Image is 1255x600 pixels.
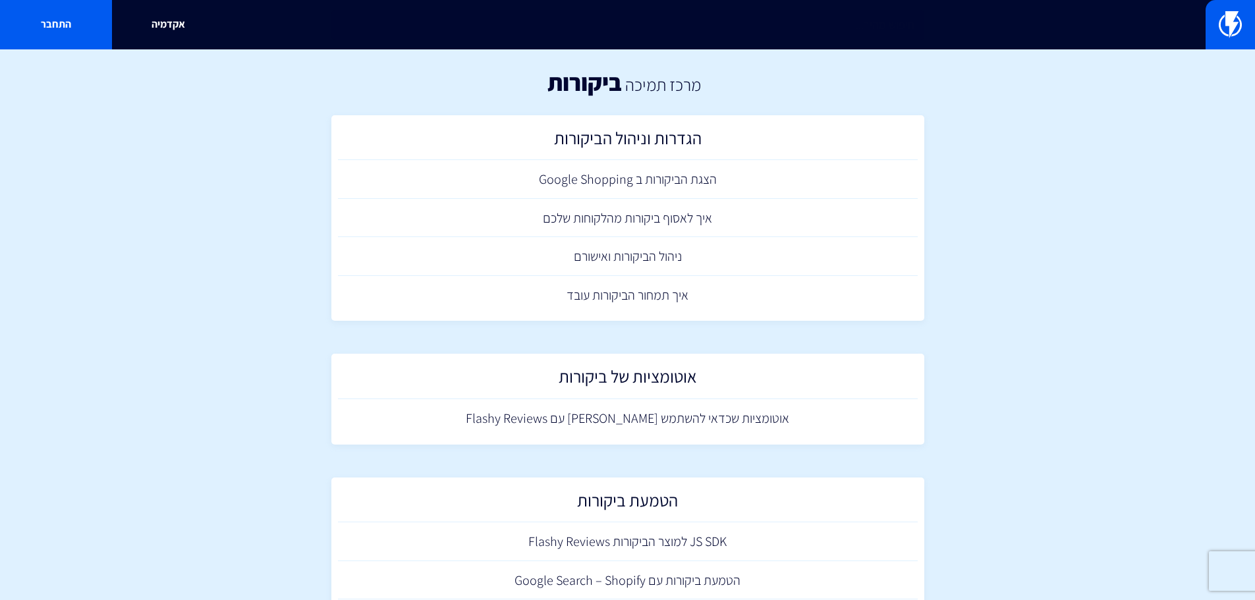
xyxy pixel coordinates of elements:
a: הטמעת ביקורות [338,484,918,523]
input: חיפוש מהיר... [331,10,924,40]
a: איך לאסוף ביקורות מהלקוחות שלכם [338,199,918,238]
h2: הטמעת ביקורות [345,491,911,516]
a: הצגת הביקורות ב Google Shopping [338,160,918,199]
a: מרכז תמיכה [625,73,701,95]
h2: הגדרות וניהול הביקורות [345,128,911,154]
a: ניהול הביקורות ואישורם [338,237,918,276]
h1: ביקורות [547,69,622,95]
a: אוטומציות של ביקורות [338,360,918,399]
a: אוטומציות שכדאי להשתמש [PERSON_NAME] עם Flashy Reviews [338,399,918,438]
a: JS SDK למוצר הביקורות Flashy Reviews [338,522,918,561]
a: הגדרות וניהול הביקורות [338,122,918,161]
a: איך תמחור הביקורות עובד [338,276,918,315]
a: הטמעת ביקורות עם Google Search – Shopify [338,561,918,600]
h2: אוטומציות של ביקורות [345,367,911,393]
